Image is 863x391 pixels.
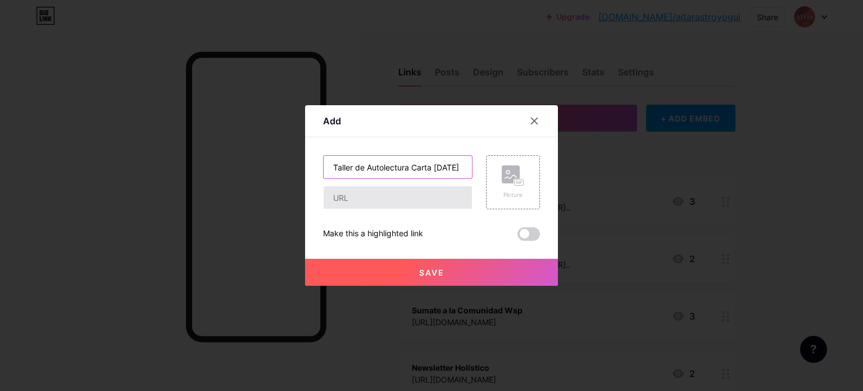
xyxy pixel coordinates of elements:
[324,156,472,178] input: Title
[323,227,423,241] div: Make this a highlighted link
[419,268,444,277] span: Save
[502,191,524,199] div: Picture
[323,114,341,128] div: Add
[305,259,558,286] button: Save
[324,186,472,209] input: URL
